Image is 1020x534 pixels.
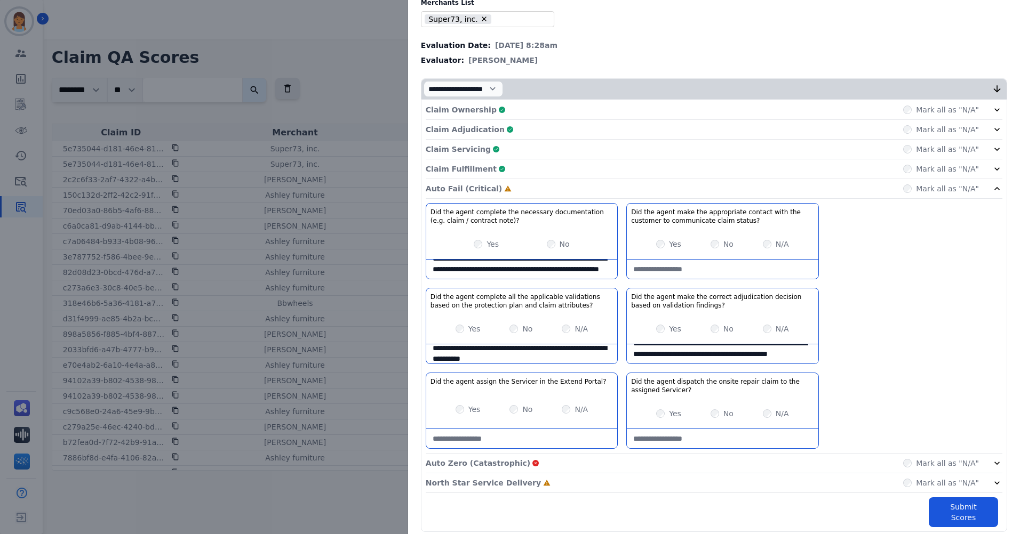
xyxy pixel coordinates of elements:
[431,208,613,225] h3: Did the agent complete the necessary documentation (e.g. claim / contract note)?
[916,124,979,135] label: Mark all as "N/A"
[916,458,979,468] label: Mark all as "N/A"
[421,55,1007,66] div: Evaluator:
[487,239,499,249] label: Yes
[426,124,505,135] p: Claim Adjudication
[426,144,491,155] p: Claim Servicing
[424,13,547,26] ul: selected options
[776,323,789,334] label: N/A
[522,323,532,334] label: No
[631,377,814,394] h3: Did the agent dispatch the onsite repair claim to the assigned Servicer?
[916,183,979,194] label: Mark all as "N/A"
[916,144,979,155] label: Mark all as "N/A"
[916,164,979,174] label: Mark all as "N/A"
[426,478,541,488] p: North Star Service Delivery
[480,15,488,23] button: Remove Super73, inc.
[631,293,814,310] h3: Did the agent make the correct adjudication decision based on validation findings?
[431,377,607,386] h3: Did the agent assign the Servicer in the Extend Portal?
[431,293,613,310] h3: Did the agent complete all the applicable validations based on the protection plan and claim attr...
[468,323,481,334] label: Yes
[560,239,570,249] label: No
[425,14,491,25] li: Super73, inc.
[723,323,734,334] label: No
[916,478,979,488] label: Mark all as "N/A"
[495,40,557,51] span: [DATE] 8:28am
[575,404,588,415] label: N/A
[426,183,502,194] p: Auto Fail (Critical)
[421,40,1007,51] div: Evaluation Date:
[723,239,734,249] label: No
[776,408,789,419] label: N/A
[426,458,530,468] p: Auto Zero (Catastrophic)
[916,104,979,115] label: Mark all as "N/A"
[468,55,538,66] span: [PERSON_NAME]
[669,239,681,249] label: Yes
[723,408,734,419] label: No
[929,497,998,527] button: Submit Scores
[776,239,789,249] label: N/A
[669,323,681,334] label: Yes
[575,323,588,334] label: N/A
[631,208,814,225] h3: Did the agent make the appropriate contact with the customer to communicate claim status?
[522,404,532,415] label: No
[468,404,481,415] label: Yes
[426,104,497,115] p: Claim Ownership
[669,408,681,419] label: Yes
[426,164,497,174] p: Claim Fulfillment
